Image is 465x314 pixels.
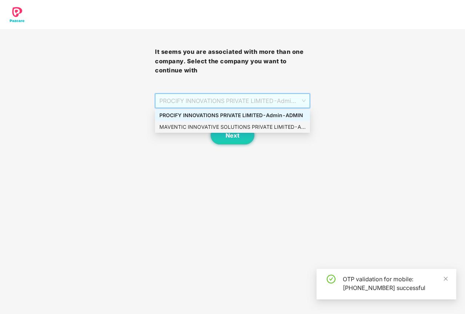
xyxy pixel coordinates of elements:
[211,126,254,144] button: Next
[343,275,448,292] div: OTP validation for mobile: [PHONE_NUMBER] successful
[443,276,448,281] span: close
[226,132,239,139] span: Next
[155,47,310,75] h3: It seems you are associated with more than one company. Select the company you want to continue with
[159,94,306,108] span: PROCIFY INNOVATIONS PRIVATE LIMITED - Admin - ADMIN
[159,111,306,119] div: PROCIFY INNOVATIONS PRIVATE LIMITED - Admin - ADMIN
[327,275,335,283] span: check-circle
[159,123,306,131] div: MAVENTIC INNOVATIVE SOLUTIONS PRIVATE LIMITED - Admin - ADMIN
